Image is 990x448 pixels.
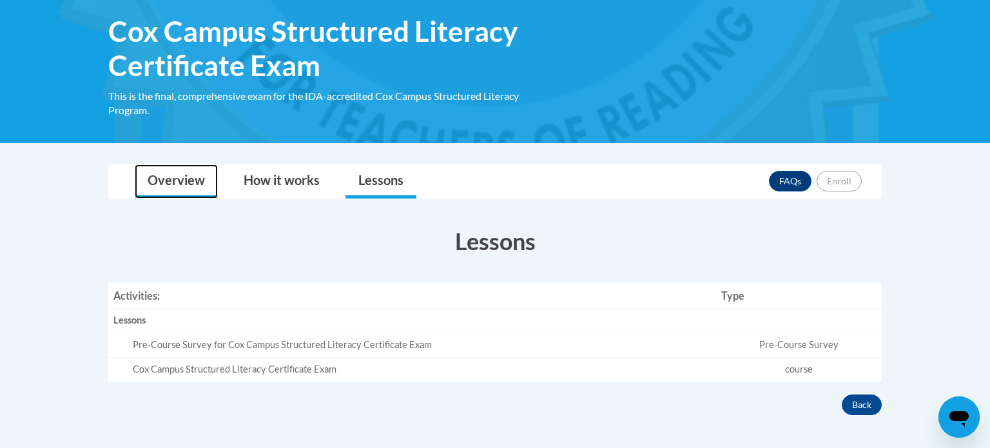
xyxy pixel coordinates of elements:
h3: Lessons [108,225,882,257]
div: Lessons [113,314,711,327]
span: Cox Campus Structured Literacy Certificate Exam [108,14,553,83]
button: Back [842,394,882,415]
a: How it works [231,164,333,199]
div: Cox Campus Structured Literacy Certificate Exam [133,363,711,376]
button: Enroll [817,171,862,191]
div: This is the final, comprehensive exam for the IDA-accredited Cox Campus Structured Literacy Program. [108,89,553,117]
a: Lessons [345,164,416,199]
a: FAQs [769,171,811,191]
div: Pre-Course Survey for Cox Campus Structured Literacy Certificate Exam [133,338,711,352]
td: Pre-Course Survey [716,333,882,358]
td: course [716,358,882,382]
iframe: Button to launch messaging window [938,396,980,438]
a: Overview [135,164,218,199]
th: Activities: [108,283,716,309]
th: Type [716,283,882,309]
